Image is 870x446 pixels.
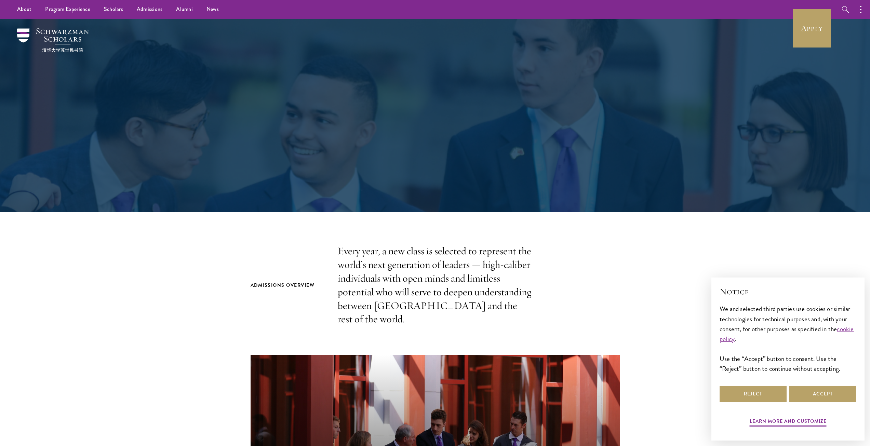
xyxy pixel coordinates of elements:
img: Schwarzman Scholars [17,28,89,52]
h2: Admissions Overview [251,281,324,289]
button: Reject [720,386,787,402]
p: Every year, a new class is selected to represent the world’s next generation of leaders — high-ca... [338,244,533,326]
button: Accept [789,386,856,402]
a: Apply [793,9,831,48]
a: cookie policy [720,324,854,344]
h2: Notice [720,286,856,297]
button: Learn more and customize [750,417,827,428]
div: We and selected third parties use cookies or similar technologies for technical purposes and, wit... [720,304,856,373]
